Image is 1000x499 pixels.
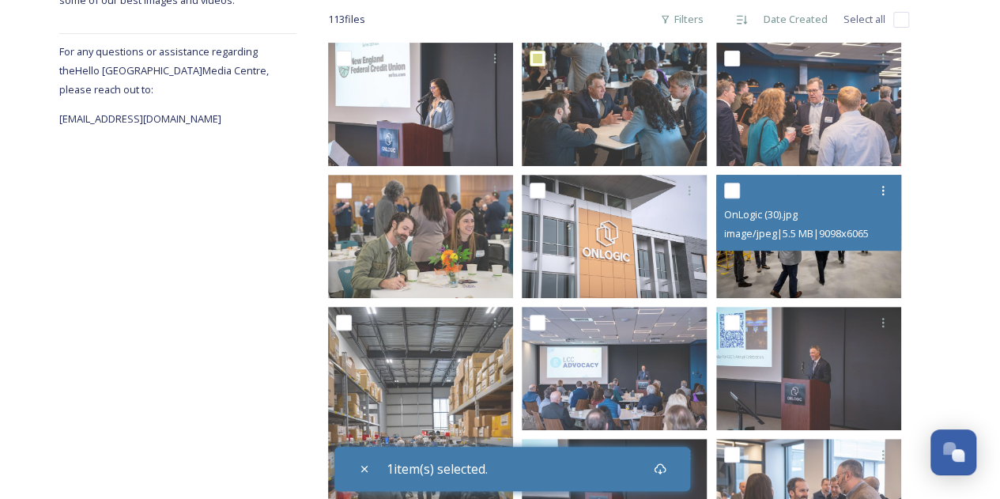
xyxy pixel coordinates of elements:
button: Open Chat [930,429,976,475]
span: OnLogic (30).jpg [724,207,798,221]
span: 1 item(s) selected. [387,459,488,478]
img: Photo-by-Nick-Edwards-Courtesy-of-Hello-Burlington9935.jpg [328,175,513,298]
img: OnLogic (13).jpg [522,307,707,430]
img: OnLogic (31).jpg [522,43,707,166]
span: Select all [843,12,885,27]
span: For any questions or assistance regarding the Hello [GEOGRAPHIC_DATA] Media Centre, please reach ... [59,44,269,96]
div: Filters [652,4,711,35]
span: image/jpeg | 5.5 MB | 9098 x 6065 [724,226,869,240]
img: OnLogic (32).jpg [328,43,513,166]
span: [EMAIL_ADDRESS][DOMAIN_NAME] [59,112,221,126]
img: OnLogic (26).jpg [716,307,901,430]
span: 113 file s [328,12,365,27]
div: Date Created [756,4,836,35]
img: OnLogic (19).jpg [716,43,901,166]
img: OnLogic (8).jpg [522,175,707,298]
